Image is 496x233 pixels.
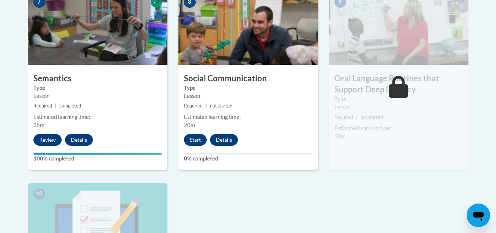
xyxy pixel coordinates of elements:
div: Lesson [33,92,162,100]
button: Review [33,134,62,146]
span: Required [334,114,353,120]
span: completed [59,103,81,109]
span: 35m [33,122,44,128]
h3: Semantics [28,73,167,84]
div: Estimated learning time: [334,124,463,133]
label: Type [184,84,312,92]
label: Type [334,95,463,103]
button: Details [210,134,238,146]
span: 30m [334,133,345,140]
div: Your progress [33,153,162,155]
label: 100% completed [33,155,162,163]
span: | [206,103,207,109]
button: Details [65,134,93,146]
span: 10 [33,188,45,200]
div: Lesson [184,92,312,100]
span: | [356,114,358,120]
div: Lesson [334,103,463,112]
span: not started [210,103,232,109]
div: Estimated learning time: [33,113,162,121]
span: | [55,103,57,109]
span: 20m [184,122,195,128]
div: Estimated learning time: [184,113,312,121]
label: Type [33,84,162,92]
label: 0% completed [184,155,312,163]
span: Required [33,103,52,109]
iframe: Button to launch messaging window [467,204,490,227]
h3: Oral Language Routines that Support Deep Literacy [329,73,468,96]
button: Start [184,134,207,146]
h3: Social Communication [178,73,318,84]
span: Required [184,103,203,109]
span: not started [361,114,383,120]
